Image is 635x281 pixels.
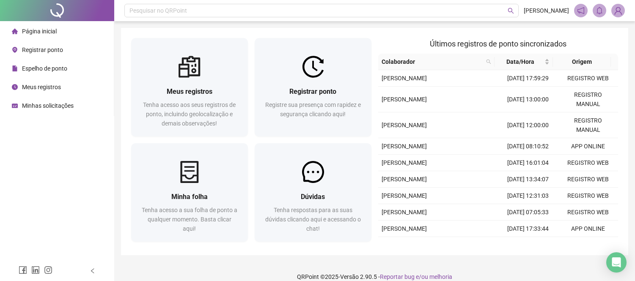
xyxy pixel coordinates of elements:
[44,266,52,274] span: instagram
[558,188,618,204] td: REGISTRO WEB
[558,70,618,87] td: REGISTRO WEB
[382,209,427,216] span: [PERSON_NAME]
[340,273,359,280] span: Versão
[577,7,585,14] span: notification
[498,171,558,188] td: [DATE] 13:34:07
[131,38,248,136] a: Meus registrosTenha acesso aos seus registros de ponto, incluindo geolocalização e demais observa...
[382,57,483,66] span: Colaborador
[90,268,96,274] span: left
[265,207,361,232] span: Tenha respostas para as suas dúvidas clicando aqui e acessando o chat!
[22,84,61,90] span: Meus registros
[558,112,618,138] td: REGISTRO MANUAL
[22,28,57,35] span: Página inicial
[553,54,611,70] th: Origem
[508,8,514,14] span: search
[12,65,18,71] span: file
[12,84,18,90] span: clock-circle
[558,87,618,112] td: REGISTRO MANUAL
[430,39,566,48] span: Últimos registros de ponto sincronizados
[382,225,427,232] span: [PERSON_NAME]
[498,221,558,237] td: [DATE] 17:33:44
[31,266,40,274] span: linkedin
[495,54,553,70] th: Data/Hora
[255,38,371,136] a: Registrar pontoRegistre sua presença com rapidez e segurança clicando aqui!
[498,204,558,221] td: [DATE] 07:05:33
[612,4,624,17] img: 87951
[606,252,627,273] div: Open Intercom Messenger
[382,176,427,183] span: [PERSON_NAME]
[167,87,212,95] span: Meus registros
[498,237,558,254] td: [DATE] 13:22:51
[524,6,569,15] span: [PERSON_NAME]
[484,55,493,68] span: search
[558,204,618,221] td: REGISTRO WEB
[498,155,558,171] td: [DATE] 16:01:04
[22,102,74,109] span: Minhas solicitações
[498,70,558,87] td: [DATE] 17:59:29
[382,122,427,128] span: [PERSON_NAME]
[289,87,336,95] span: Registrar ponto
[255,143,371,242] a: DúvidasTenha respostas para as suas dúvidas clicando aqui e acessando o chat!
[382,96,427,103] span: [PERSON_NAME]
[131,143,248,242] a: Minha folhaTenha acesso a sua folha de ponto a qualquer momento. Basta clicar aqui!
[143,101,236,127] span: Tenha acesso aos seus registros de ponto, incluindo geolocalização e demais observações!
[498,188,558,204] td: [DATE] 12:31:03
[12,103,18,109] span: schedule
[596,7,603,14] span: bell
[486,59,491,64] span: search
[558,138,618,155] td: APP ONLINE
[382,192,427,199] span: [PERSON_NAME]
[382,143,427,150] span: [PERSON_NAME]
[498,112,558,138] td: [DATE] 12:00:00
[558,237,618,254] td: APP ONLINE
[382,75,427,82] span: [PERSON_NAME]
[301,193,325,201] span: Dúvidas
[380,273,452,280] span: Reportar bug e/ou melhoria
[265,101,361,117] span: Registre sua presença com rapidez e segurança clicando aqui!
[22,65,67,72] span: Espelho de ponto
[171,193,208,201] span: Minha folha
[558,155,618,171] td: REGISTRO WEB
[558,221,618,237] td: APP ONLINE
[142,207,237,232] span: Tenha acesso a sua folha de ponto a qualquer momento. Basta clicar aqui!
[498,138,558,155] td: [DATE] 08:10:52
[498,57,543,66] span: Data/Hora
[19,266,27,274] span: facebook
[12,28,18,34] span: home
[12,47,18,53] span: environment
[382,159,427,166] span: [PERSON_NAME]
[498,87,558,112] td: [DATE] 13:00:00
[22,46,63,53] span: Registrar ponto
[558,171,618,188] td: REGISTRO WEB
